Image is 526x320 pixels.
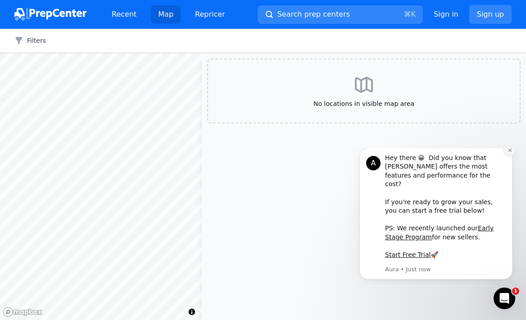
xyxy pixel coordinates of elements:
[188,5,232,23] a: Repricer
[277,9,350,20] span: Search prep centers
[20,8,35,22] div: Profile image for Aura
[39,103,85,110] a: Start Free Trial
[14,36,46,45] button: Filters
[434,9,458,20] a: Sign in
[39,5,160,111] div: Hey there 😀 Did you know that [PERSON_NAME] offers the most features and performance for the cost...
[258,5,423,24] button: Search prep centers⌘K
[151,5,181,23] a: Map
[512,288,519,295] span: 1
[222,99,505,108] span: No locations in visible map area
[469,5,512,24] a: Sign up
[346,148,526,285] iframe: Intercom notifications message
[411,10,416,18] kbd: K
[39,117,160,125] p: Message from Aura, sent Just now
[39,5,160,116] div: Message content
[494,288,515,309] iframe: Intercom live chat
[186,306,197,317] button: Toggle attribution
[14,8,86,21] img: PrepCenter
[104,5,144,23] a: Recent
[3,307,42,317] a: Mapbox logo
[404,10,411,18] kbd: ⌘
[85,103,92,110] b: 🚀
